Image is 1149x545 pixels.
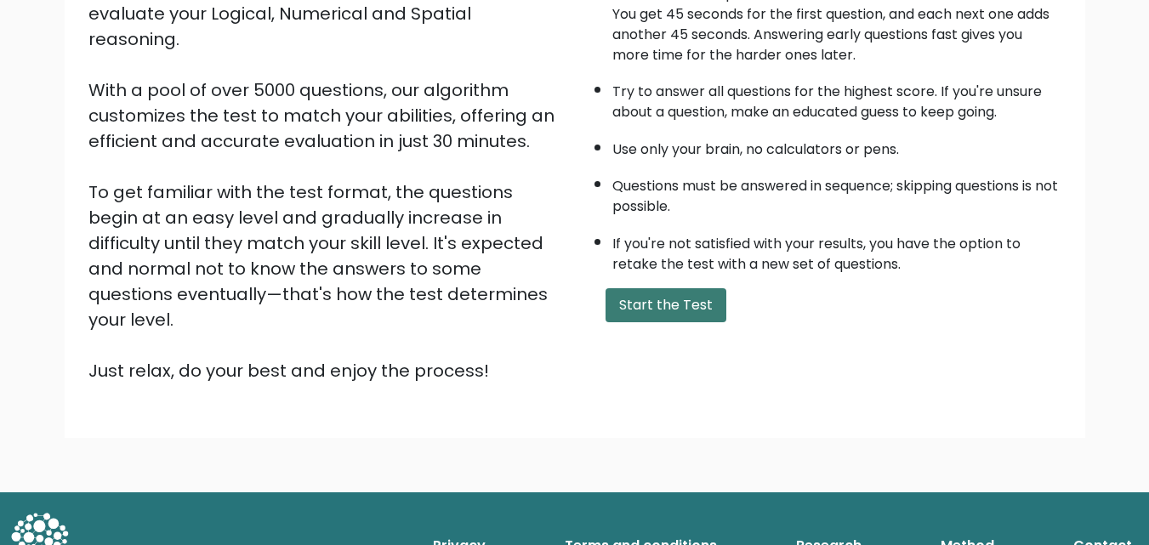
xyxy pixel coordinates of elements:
li: Questions must be answered in sequence; skipping questions is not possible. [612,167,1061,217]
li: Use only your brain, no calculators or pens. [612,131,1061,160]
li: Try to answer all questions for the highest score. If you're unsure about a question, make an edu... [612,73,1061,122]
li: If you're not satisfied with your results, you have the option to retake the test with a new set ... [612,225,1061,275]
button: Start the Test [606,288,726,322]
